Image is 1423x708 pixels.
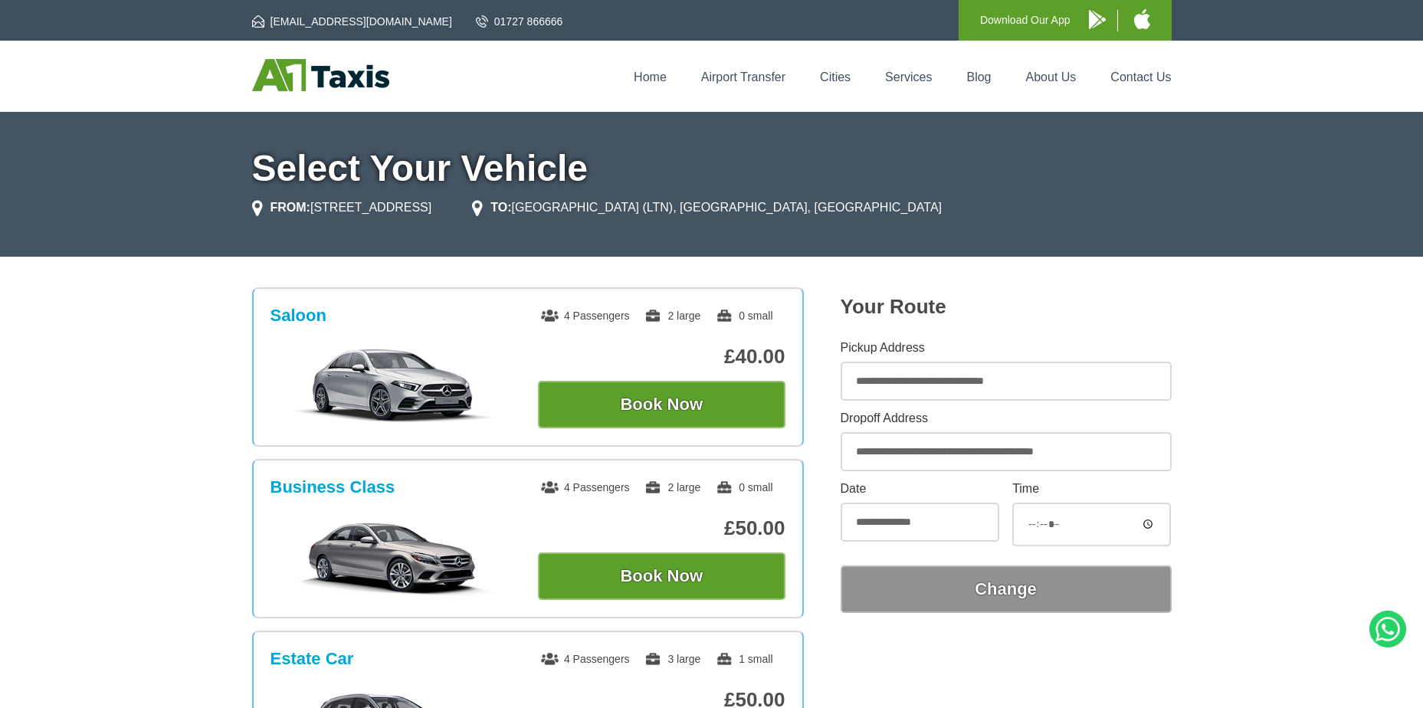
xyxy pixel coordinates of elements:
[541,481,630,493] span: 4 Passengers
[885,70,932,84] a: Services
[644,653,700,665] span: 3 large
[716,481,772,493] span: 0 small
[841,342,1172,354] label: Pickup Address
[644,310,700,322] span: 2 large
[1110,70,1171,84] a: Contact Us
[841,565,1172,613] button: Change
[538,381,785,428] button: Book Now
[252,150,1172,187] h1: Select Your Vehicle
[966,70,991,84] a: Blog
[252,198,432,217] li: [STREET_ADDRESS]
[634,70,667,84] a: Home
[538,345,785,369] p: £40.00
[252,14,452,29] a: [EMAIL_ADDRESS][DOMAIN_NAME]
[271,201,310,214] strong: FROM:
[1012,483,1171,495] label: Time
[476,14,563,29] a: 01727 866666
[252,59,389,91] img: A1 Taxis St Albans LTD
[716,653,772,665] span: 1 small
[490,201,511,214] strong: TO:
[538,516,785,540] p: £50.00
[980,11,1071,30] p: Download Our App
[716,310,772,322] span: 0 small
[278,519,509,595] img: Business Class
[1089,10,1106,29] img: A1 Taxis Android App
[1026,70,1077,84] a: About Us
[841,412,1172,424] label: Dropoff Address
[541,653,630,665] span: 4 Passengers
[271,649,354,669] h3: Estate Car
[271,477,395,497] h3: Business Class
[820,70,851,84] a: Cities
[644,481,700,493] span: 2 large
[472,198,942,217] li: [GEOGRAPHIC_DATA] (LTN), [GEOGRAPHIC_DATA], [GEOGRAPHIC_DATA]
[278,347,509,424] img: Saloon
[541,310,630,322] span: 4 Passengers
[1134,9,1150,29] img: A1 Taxis iPhone App
[841,295,1172,319] h2: Your Route
[841,483,999,495] label: Date
[701,70,785,84] a: Airport Transfer
[538,552,785,600] button: Book Now
[271,306,326,326] h3: Saloon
